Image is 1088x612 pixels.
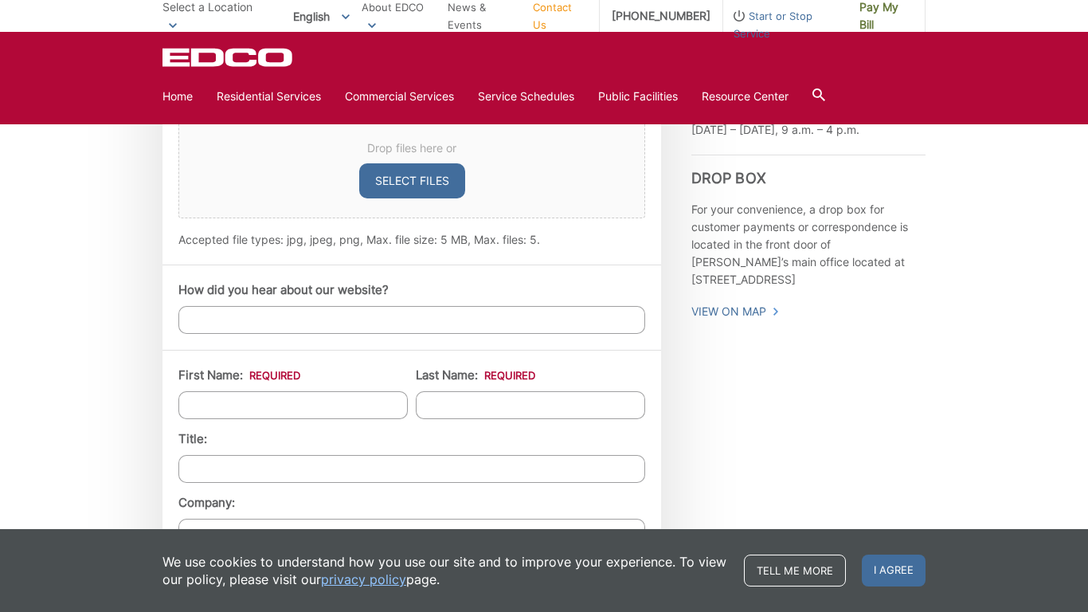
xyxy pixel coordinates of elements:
a: Commercial Services [345,88,454,105]
a: Service Schedules [478,88,574,105]
label: First Name: [178,368,300,382]
label: Company: [178,496,235,510]
span: Accepted file types: jpg, jpeg, png, Max. file size: 5 MB, Max. files: 5. [178,233,540,246]
p: We use cookies to understand how you use our site and to improve your experience. To view our pol... [162,553,728,588]
label: How did you hear about our website? [178,283,389,297]
h3: Drop Box [691,155,926,187]
span: Drop files here or [198,139,625,157]
a: EDCD logo. Return to the homepage. [162,48,295,67]
a: Tell me more [744,555,846,586]
label: Title: [178,432,207,446]
a: Public Facilities [598,88,678,105]
span: English [281,3,362,29]
a: View On Map [691,303,780,320]
a: Residential Services [217,88,321,105]
a: Resource Center [702,88,789,105]
span: I agree [862,555,926,586]
a: privacy policy [321,571,406,588]
label: Last Name: [416,368,535,382]
button: select files, upload any relevant images. [359,163,465,198]
a: Home [162,88,193,105]
p: For your convenience, a drop box for customer payments or correspondence is located in the front ... [691,201,926,288]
